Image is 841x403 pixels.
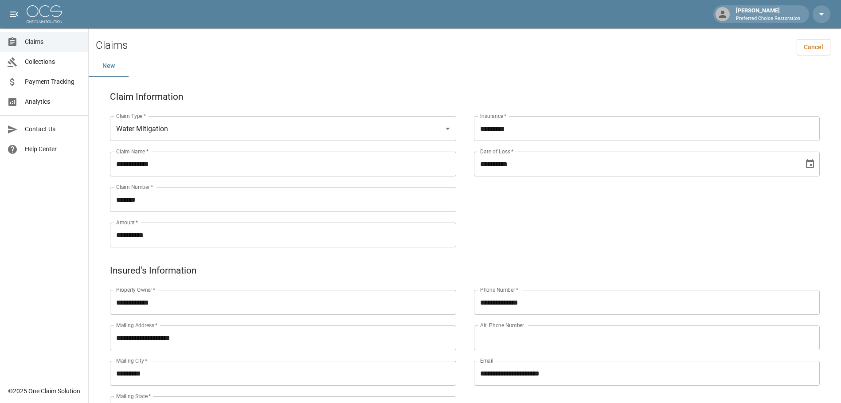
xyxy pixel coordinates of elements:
[110,116,456,141] div: Water Mitigation
[5,5,23,23] button: open drawer
[736,15,800,23] p: Preferred Choice Restoration
[116,392,151,400] label: Mailing State
[116,321,157,329] label: Mailing Address
[96,39,128,52] h2: Claims
[732,6,804,22] div: [PERSON_NAME]
[116,183,153,191] label: Claim Number
[480,357,493,364] label: Email
[25,37,81,47] span: Claims
[116,286,156,293] label: Property Owner
[480,148,513,155] label: Date of Loss
[25,57,81,67] span: Collections
[797,39,830,55] a: Cancel
[116,148,149,155] label: Claim Name
[480,112,506,120] label: Insurance
[25,145,81,154] span: Help Center
[8,387,80,395] div: © 2025 One Claim Solution
[480,286,518,293] label: Phone Number
[480,321,524,329] label: Alt. Phone Number
[89,55,129,77] button: New
[25,97,81,106] span: Analytics
[116,219,138,226] label: Amount
[116,357,148,364] label: Mailing City
[25,125,81,134] span: Contact Us
[27,5,62,23] img: ocs-logo-white-transparent.png
[801,155,819,173] button: Choose date, selected date is Oct 20, 2025
[25,77,81,86] span: Payment Tracking
[89,55,841,77] div: dynamic tabs
[116,112,146,120] label: Claim Type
